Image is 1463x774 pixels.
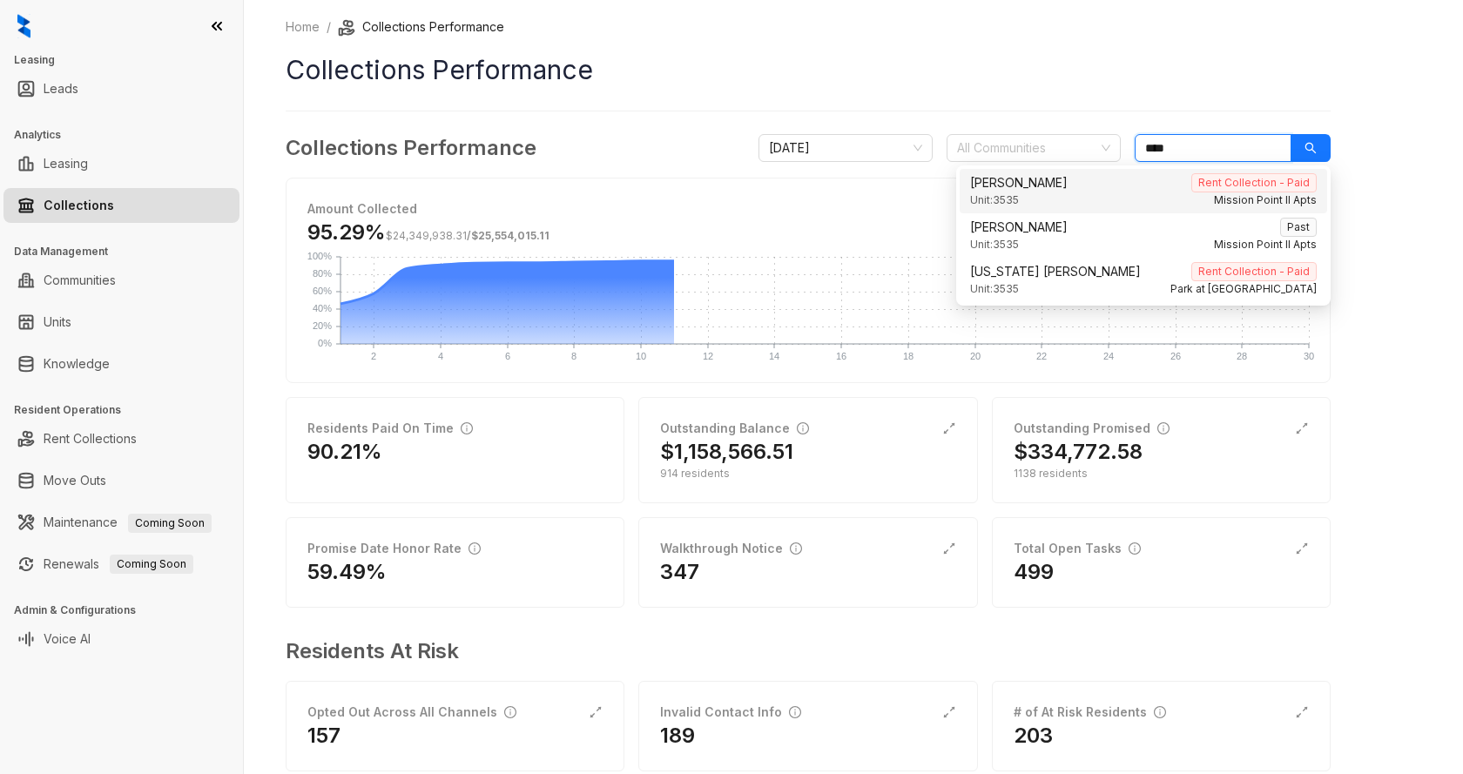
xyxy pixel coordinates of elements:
span: Mission Point II Apts [1214,237,1317,253]
h2: 347 [660,558,699,586]
text: 4 [438,351,443,361]
a: Leads [44,71,78,106]
h2: 90.21% [307,438,382,466]
li: / [327,17,331,37]
h3: Admin & Configurations [14,602,243,618]
span: Unit: 3535 [970,281,1019,298]
span: info-circle [469,542,481,555]
div: Outstanding Promised [1014,419,1170,438]
li: Collections [3,188,239,223]
li: Knowledge [3,347,239,381]
span: Coming Soon [128,514,212,533]
text: 8 [571,351,576,361]
span: Rent Collection - Paid [1191,173,1317,192]
div: Residents Paid On Time [307,419,473,438]
h1: Collections Performance [286,50,1331,90]
span: expand-alt [589,705,603,719]
text: 80% [313,268,332,279]
span: info-circle [797,422,809,434]
h3: Leasing [14,52,243,68]
span: expand-alt [942,542,956,555]
text: 100% [307,251,332,261]
text: 22 [1036,351,1047,361]
span: [PERSON_NAME] [970,173,1068,192]
text: 20 [970,351,981,361]
a: Units [44,305,71,340]
span: [PERSON_NAME] [970,218,1068,237]
div: Outstanding Balance [660,419,809,438]
span: $24,349,938.31 [386,229,467,242]
div: 1138 residents [1014,466,1309,481]
span: info-circle [1129,542,1141,555]
div: Walkthrough Notice [660,539,802,558]
h3: Analytics [14,127,243,143]
span: $25,554,015.11 [471,229,549,242]
span: Mission Point II Apts [1214,192,1317,209]
li: Communities [3,263,239,298]
li: Rent Collections [3,421,239,456]
h2: $1,158,566.51 [660,438,793,466]
span: September 2025 [769,135,922,161]
span: expand-alt [942,705,956,719]
span: expand-alt [1295,421,1309,435]
span: / [386,229,549,242]
text: 40% [313,303,332,313]
div: Total Open Tasks [1014,539,1141,558]
text: 14 [769,351,779,361]
a: Voice AI [44,622,91,656]
strong: Amount Collected [307,201,417,216]
a: Collections [44,188,114,223]
span: Past [1280,218,1317,237]
span: Coming Soon [110,555,193,574]
div: Opted Out Across All Channels [307,703,516,722]
text: 60% [313,286,332,296]
h2: 203 [1014,722,1053,750]
span: Park at [GEOGRAPHIC_DATA] [1170,281,1317,298]
span: Rent Collection - Paid [1191,262,1317,281]
a: Rent Collections [44,421,137,456]
div: Invalid Contact Info [660,703,801,722]
h3: Residents At Risk [286,636,1317,667]
span: expand-alt [1295,705,1309,719]
text: 28 [1237,351,1247,361]
h3: Collections Performance [286,132,536,164]
text: 10 [636,351,646,361]
text: 18 [903,351,914,361]
li: Maintenance [3,505,239,540]
h2: 499 [1014,558,1054,586]
text: 0% [318,338,332,348]
span: info-circle [789,706,801,718]
text: 26 [1170,351,1181,361]
h2: $334,772.58 [1014,438,1143,466]
span: info-circle [461,422,473,434]
li: Units [3,305,239,340]
img: logo [17,14,30,38]
a: Leasing [44,146,88,181]
text: 24 [1103,351,1114,361]
a: Home [282,17,323,37]
span: [US_STATE] [PERSON_NAME] [970,262,1141,281]
h2: 59.49% [307,558,387,586]
text: 30 [1304,351,1314,361]
li: Move Outs [3,463,239,498]
a: Knowledge [44,347,110,381]
div: Promise Date Honor Rate [307,539,481,558]
li: Collections Performance [338,17,504,37]
text: 2 [371,351,376,361]
div: 914 residents [660,466,955,481]
text: 16 [836,351,846,361]
li: Leads [3,71,239,106]
h2: 189 [660,722,695,750]
span: expand-alt [942,421,956,435]
span: info-circle [1157,422,1170,434]
span: Unit: 3535 [970,192,1019,209]
h3: Resident Operations [14,402,243,418]
a: Communities [44,263,116,298]
li: Leasing [3,146,239,181]
span: expand-alt [1295,542,1309,555]
span: info-circle [504,706,516,718]
text: 20% [313,320,332,331]
text: 12 [703,351,713,361]
span: search [1305,142,1317,154]
h2: 157 [307,722,340,750]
